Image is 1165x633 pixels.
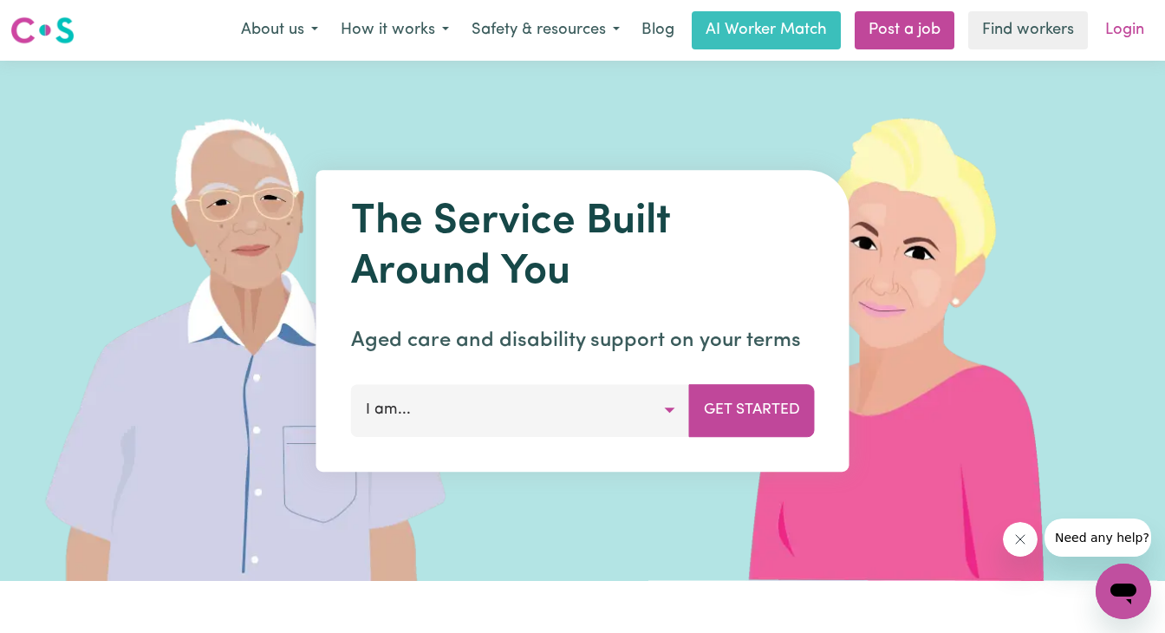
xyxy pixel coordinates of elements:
[351,384,690,436] button: I am...
[968,11,1088,49] a: Find workers
[10,10,75,50] a: Careseekers logo
[692,11,841,49] a: AI Worker Match
[460,12,631,49] button: Safety & resources
[351,198,815,297] h1: The Service Built Around You
[855,11,954,49] a: Post a job
[1045,519,1151,557] iframe: Message from company
[10,15,75,46] img: Careseekers logo
[631,11,685,49] a: Blog
[351,325,815,356] p: Aged care and disability support on your terms
[230,12,329,49] button: About us
[1096,564,1151,619] iframe: Button to launch messaging window
[1095,11,1155,49] a: Login
[689,384,815,436] button: Get Started
[1003,522,1038,557] iframe: Close message
[329,12,460,49] button: How it works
